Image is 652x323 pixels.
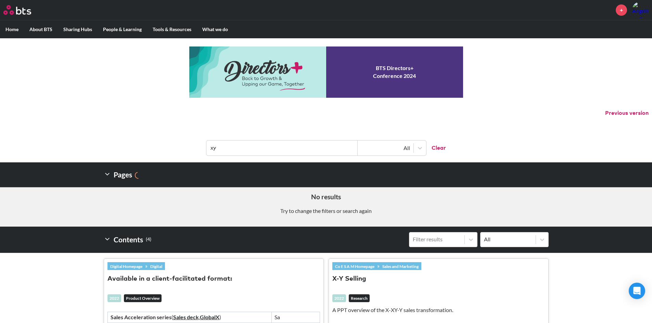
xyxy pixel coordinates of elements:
[24,21,58,38] label: About BTS
[632,2,649,18] a: Profile
[197,21,233,38] label: What we do
[148,263,165,270] a: Digital
[147,21,197,38] label: Tools & Resources
[380,263,421,270] a: Sales and Marketing
[107,294,121,302] div: 2022
[413,235,461,243] div: Filter results
[3,5,31,15] img: BTS Logo
[146,235,151,244] small: ( 4 )
[616,4,627,16] a: +
[5,192,647,202] h5: No results
[104,168,142,181] h2: Pages
[3,5,44,15] a: Go home
[107,274,232,284] button: Available in a client-facilitated format:
[426,140,446,156] button: Clear
[332,263,377,270] a: Co E S A M Homepage
[332,294,346,302] div: 2022
[104,232,151,247] h2: Contents
[361,144,410,152] div: All
[332,306,545,314] p: A PPT overview of the X-XY-Y sales transformation.
[107,262,165,270] div: »
[111,314,171,320] strong: Sales Acceleration series
[349,294,370,302] em: Research
[271,312,320,323] td: Sa
[98,21,147,38] label: People & Learning
[605,109,649,117] button: Previous version
[173,314,199,320] a: Sales deck
[189,46,463,98] a: Conference 2024
[200,314,219,320] a: GlobalX
[107,312,271,323] td: ( , )
[206,140,358,156] input: Find contents, pages and demos...
[5,207,647,215] p: Try to change the filters or search again
[332,262,421,270] div: »
[107,263,145,270] a: Digital Homepage
[632,2,649,18] img: Angeliki Andreou
[484,235,532,243] div: All
[629,283,645,299] div: Open Intercom Messenger
[332,274,366,284] button: X-Y Selling
[58,21,98,38] label: Sharing Hubs
[124,294,162,302] em: Product Overview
